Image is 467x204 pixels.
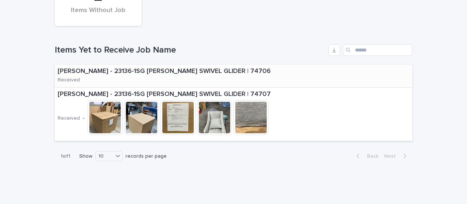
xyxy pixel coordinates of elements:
p: [PERSON_NAME] - 23136-1SG [PERSON_NAME] SWIVEL GLIDER | 74706 [58,68,293,76]
p: • [83,115,85,122]
p: records per page [126,153,167,159]
h1: Items Yet to Receive Job Name [55,45,325,55]
p: Received [58,77,80,83]
p: 1 of 1 [55,147,76,165]
a: [PERSON_NAME] - 23136-1SG [PERSON_NAME] SWIVEL GLIDER | 74707Received• [55,88,412,141]
div: Items Without Job [67,7,129,22]
button: Back [351,153,381,159]
a: [PERSON_NAME] - 23136-1SG [PERSON_NAME] SWIVEL GLIDER | 74706Received [55,65,412,88]
p: Show [79,153,92,159]
input: Search [343,44,412,56]
span: Back [363,154,378,159]
p: [PERSON_NAME] - 23136-1SG [PERSON_NAME] SWIVEL GLIDER | 74707 [58,91,409,99]
p: Received [58,115,80,122]
div: 10 [96,153,113,160]
span: Next [384,154,400,159]
button: Next [381,153,412,159]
